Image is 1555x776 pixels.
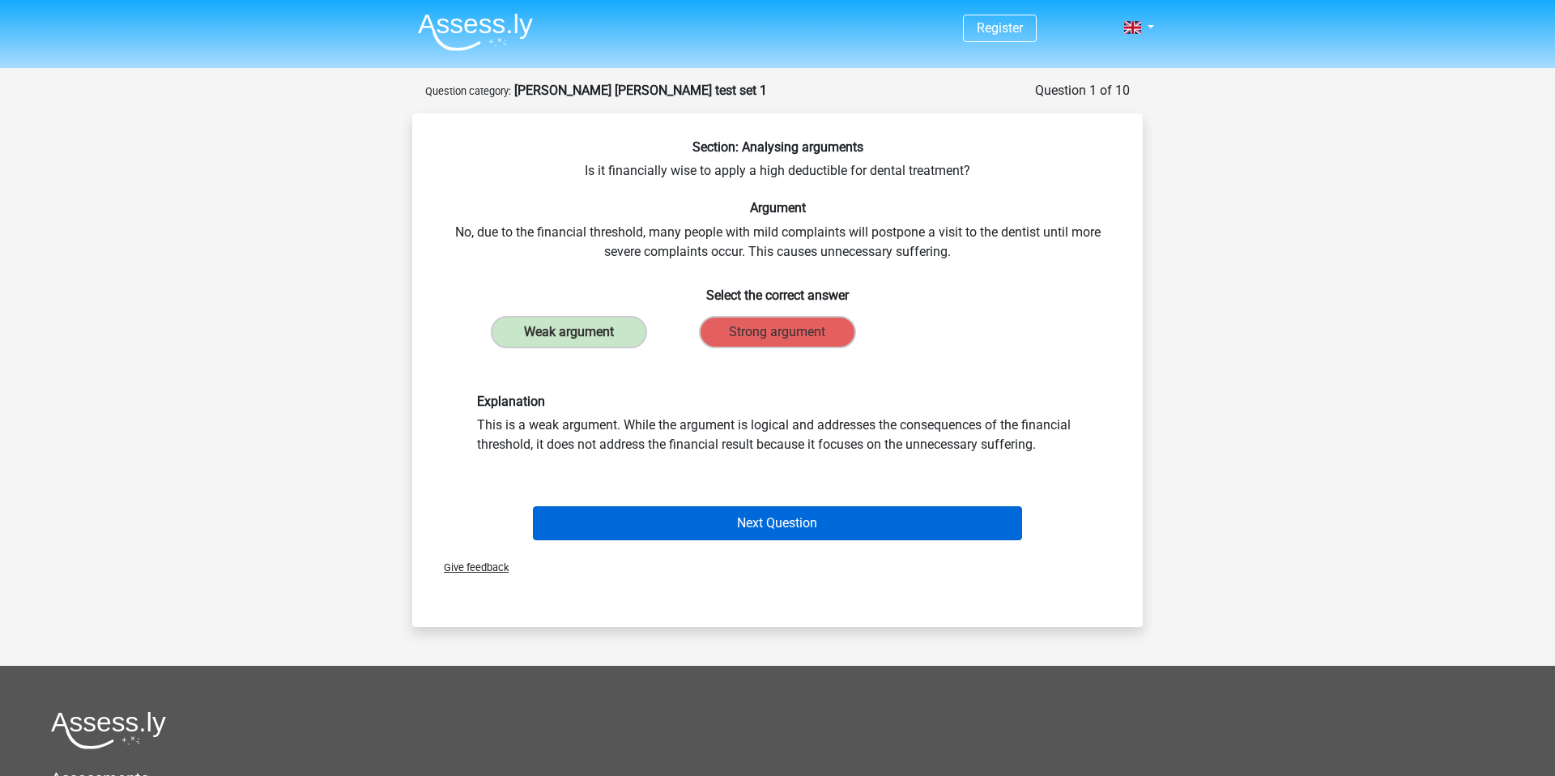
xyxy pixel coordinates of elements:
[699,316,855,348] label: Strong argument
[977,20,1023,36] a: Register
[477,394,1078,409] h6: Explanation
[431,561,509,573] span: Give feedback
[425,85,511,97] small: Question category:
[438,139,1117,155] h6: Section: Analysing arguments
[438,275,1117,303] h6: Select the correct answer
[491,316,647,348] label: Weak argument
[438,200,1117,215] h6: Argument
[514,83,767,98] strong: [PERSON_NAME] [PERSON_NAME] test set 1
[1035,81,1130,100] div: Question 1 of 10
[465,394,1090,454] div: This is a weak argument. While the argument is logical and addresses the consequences of the fina...
[533,506,1023,540] button: Next Question
[419,139,1136,547] div: Is it financially wise to apply a high deductible for dental treatment? No, due to the financial ...
[51,711,166,749] img: Assessly logo
[418,13,533,51] img: Assessly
